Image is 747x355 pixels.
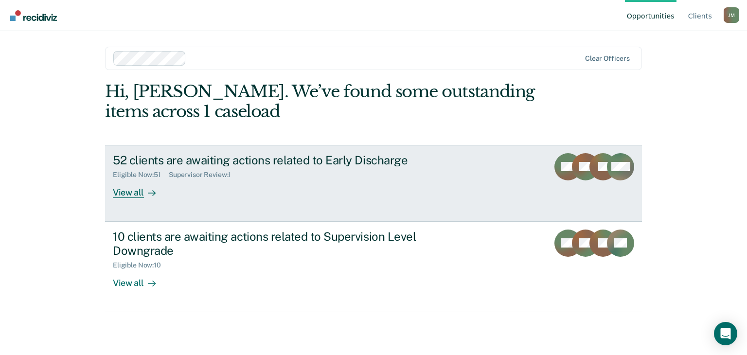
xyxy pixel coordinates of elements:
[113,171,169,179] div: Eligible Now : 51
[113,179,167,198] div: View all
[105,222,642,312] a: 10 clients are awaiting actions related to Supervision Level DowngradeEligible Now:10View all
[169,171,239,179] div: Supervisor Review : 1
[585,54,630,63] div: Clear officers
[105,145,642,222] a: 52 clients are awaiting actions related to Early DischargeEligible Now:51Supervisor Review:1View all
[724,7,739,23] button: Profile dropdown button
[714,322,737,345] div: Open Intercom Messenger
[113,269,167,288] div: View all
[105,82,534,122] div: Hi, [PERSON_NAME]. We’ve found some outstanding items across 1 caseload
[113,261,169,269] div: Eligible Now : 10
[10,10,57,21] img: Recidiviz
[724,7,739,23] div: J M
[113,230,454,258] div: 10 clients are awaiting actions related to Supervision Level Downgrade
[113,153,454,167] div: 52 clients are awaiting actions related to Early Discharge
